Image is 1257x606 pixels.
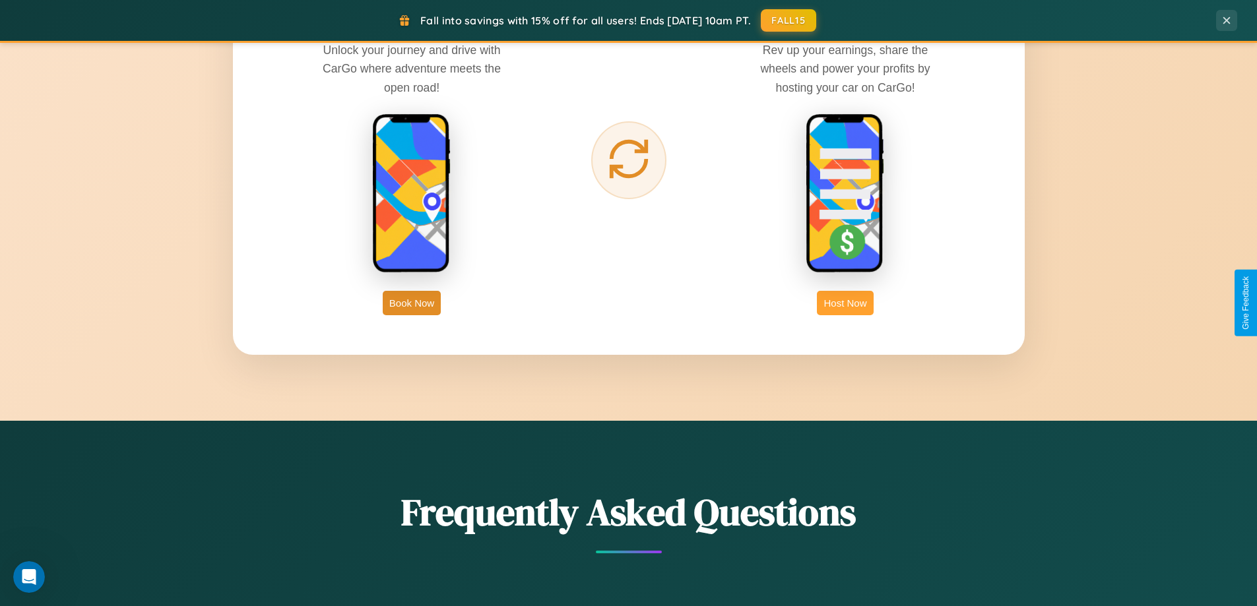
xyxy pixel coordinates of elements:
p: Rev up your earnings, share the wheels and power your profits by hosting your car on CarGo! [746,41,944,96]
button: FALL15 [761,9,816,32]
button: Book Now [383,291,441,315]
p: Unlock your journey and drive with CarGo where adventure meets the open road! [313,41,511,96]
iframe: Intercom live chat [13,561,45,593]
div: Give Feedback [1241,276,1250,330]
button: Host Now [817,291,873,315]
img: rent phone [372,113,451,274]
img: host phone [806,113,885,274]
h2: Frequently Asked Questions [233,487,1025,537]
span: Fall into savings with 15% off for all users! Ends [DATE] 10am PT. [420,14,751,27]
